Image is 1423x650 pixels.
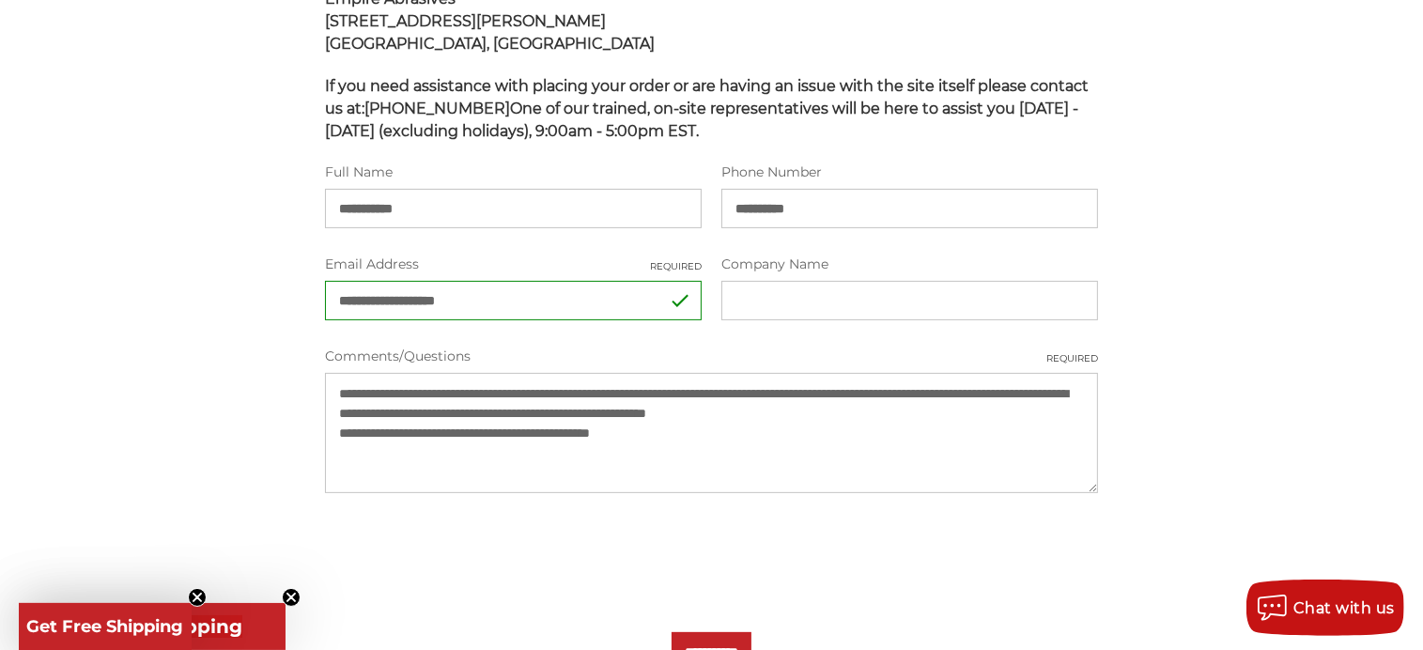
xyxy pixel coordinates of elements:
[364,100,510,117] strong: [PHONE_NUMBER]
[325,162,702,182] label: Full Name
[1046,351,1098,365] small: Required
[325,255,702,274] label: Email Address
[721,162,1098,182] label: Phone Number
[19,603,286,650] div: Get Free ShippingClose teaser
[188,588,207,607] button: Close teaser
[325,77,1089,140] span: If you need assistance with placing your order or are having an issue with the site itself please...
[650,259,702,273] small: Required
[721,255,1098,274] label: Company Name
[19,603,192,650] div: Get Free ShippingClose teaser
[27,616,184,637] span: Get Free Shipping
[325,347,1099,366] label: Comments/Questions
[325,12,655,53] strong: [STREET_ADDRESS][PERSON_NAME] [GEOGRAPHIC_DATA], [GEOGRAPHIC_DATA]
[1293,599,1395,617] span: Chat with us
[325,519,611,593] iframe: reCAPTCHA
[1246,580,1404,636] button: Chat with us
[282,588,301,607] button: Close teaser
